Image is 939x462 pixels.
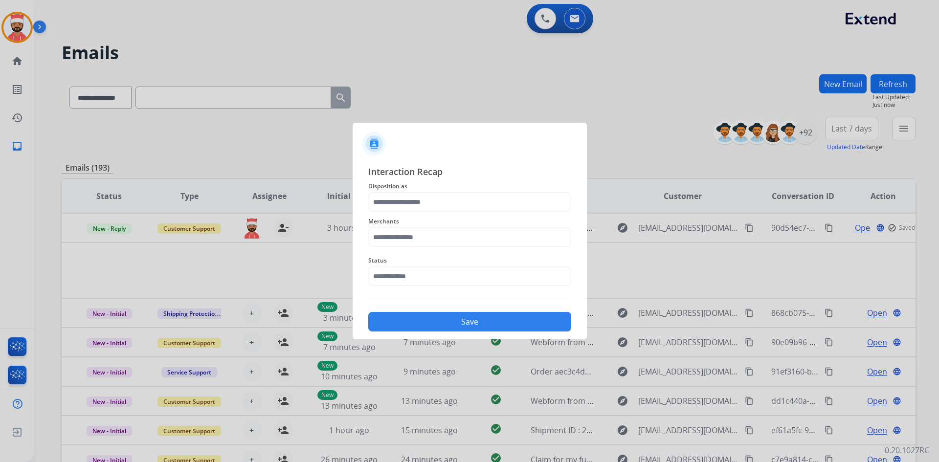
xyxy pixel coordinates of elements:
button: Save [368,312,571,331]
span: Merchants [368,216,571,227]
span: Interaction Recap [368,165,571,180]
span: Disposition as [368,180,571,192]
span: Status [368,255,571,266]
img: contactIcon [362,132,386,155]
p: 0.20.1027RC [885,444,929,456]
